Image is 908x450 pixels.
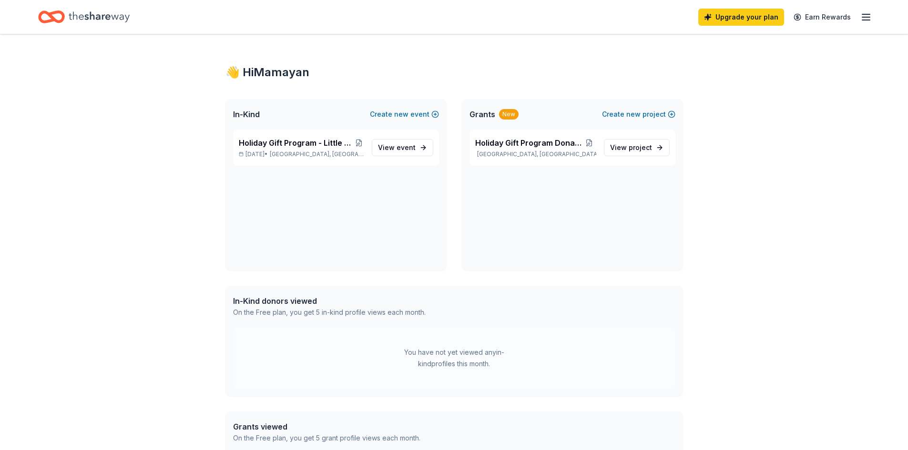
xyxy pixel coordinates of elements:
div: In-Kind donors viewed [233,295,426,307]
div: New [499,109,519,120]
span: Grants [469,109,495,120]
span: View [610,142,652,153]
div: You have not yet viewed any in-kind profiles this month. [395,347,514,370]
span: Holiday Gift Program Donation request [475,137,582,149]
a: View event [372,139,433,156]
span: new [394,109,408,120]
span: View [378,142,416,153]
div: 👋 Hi Mamayan [225,65,683,80]
a: View project [604,139,670,156]
span: [GEOGRAPHIC_DATA], [GEOGRAPHIC_DATA] [270,150,364,158]
a: Earn Rewards [788,9,857,26]
button: Createnewproject [602,109,675,120]
span: new [626,109,641,120]
a: Upgrade your plan [698,9,784,26]
div: Grants viewed [233,421,420,432]
p: [GEOGRAPHIC_DATA], [GEOGRAPHIC_DATA] [475,150,596,158]
span: In-Kind [233,109,260,120]
div: On the Free plan, you get 5 in-kind profile views each month. [233,307,426,318]
div: On the Free plan, you get 5 grant profile views each month. [233,432,420,444]
span: event [397,143,416,151]
a: Home [38,6,130,28]
button: Createnewevent [370,109,439,120]
p: [DATE] • [239,150,364,158]
span: project [629,143,652,151]
span: Holiday Gift Program - Little Brothers – Friends of the Elderly [239,137,355,149]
